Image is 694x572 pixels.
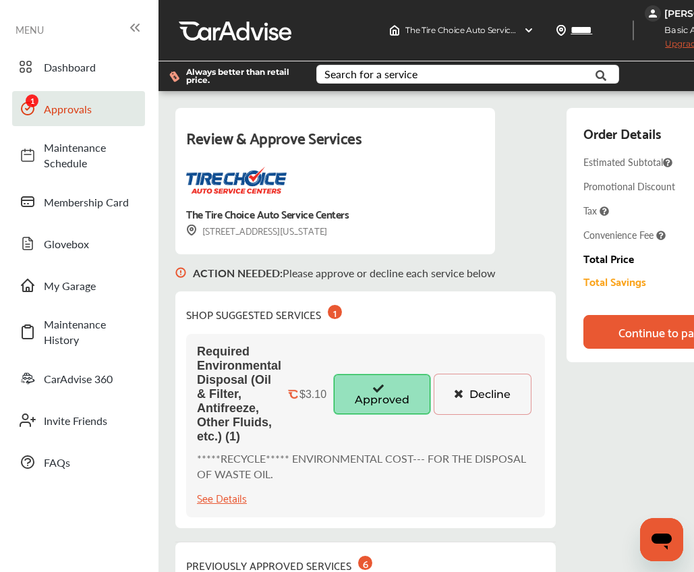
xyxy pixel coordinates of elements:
[193,265,496,281] p: Please approve or decline each service below
[193,265,283,281] b: ACTION NEEDED :
[186,124,484,167] div: Review & Approve Services
[333,374,431,414] button: Approved
[12,49,145,84] a: Dashboard
[556,25,567,36] img: location_vector.a44bc228.svg
[186,302,342,323] div: SHOP SUGGESTED SERVICES
[186,167,287,194] img: logo-tire-choice.png
[12,91,145,126] a: Approvals
[44,455,138,470] span: FAQs
[523,25,534,36] img: header-down-arrow.9dd2ce7d.svg
[44,316,138,347] span: Maintenance History
[12,184,145,219] a: Membership Card
[16,24,44,35] span: MENU
[186,225,197,236] img: svg+xml;base64,PHN2ZyB3aWR0aD0iMTYiIGhlaWdodD0iMTciIHZpZXdCb3g9IjAgMCAxNiAxNyIgZmlsbD0ibm9uZSIgeG...
[328,305,342,319] div: 1
[186,204,349,223] div: The Tire Choice Auto Service Centers
[583,121,661,144] div: Order Details
[44,278,138,293] span: My Garage
[44,371,138,387] span: CarAdvise 360
[197,488,247,507] div: See Details
[186,68,295,84] span: Always better than retail price.
[299,389,326,401] div: $3.10
[44,59,138,75] span: Dashboard
[175,254,186,291] img: svg+xml;base64,PHN2ZyB3aWR0aD0iMTYiIGhlaWdodD0iMTciIHZpZXdCb3g9IjAgMCAxNiAxNyIgZmlsbD0ibm9uZSIgeG...
[12,445,145,480] a: FAQs
[640,518,683,561] iframe: Button to launch messaging window
[169,71,179,82] img: dollor_label_vector.a70140d1.svg
[44,413,138,428] span: Invite Friends
[434,374,531,414] button: Decline
[583,252,634,264] div: Total Price
[358,556,372,570] div: 6
[197,345,281,444] span: Required Environmental Disposal (Oil & Filter, Antifreeze, Other Fluids, etc.) (1)
[12,361,145,396] a: CarAdvise 360
[633,20,634,40] img: header-divider.bc55588e.svg
[12,403,145,438] a: Invite Friends
[44,101,138,117] span: Approvals
[44,140,138,171] span: Maintenance Schedule
[583,155,672,169] span: Estimated Subtotal
[186,223,327,238] div: [STREET_ADDRESS][US_STATE]
[197,451,534,482] p: *****RECYCLE***** ENVIRONMENTAL COST--- FOR THE DISPOSAL OF WASTE OIL.
[12,133,145,177] a: Maintenance Schedule
[324,69,417,80] div: Search for a service
[389,25,400,36] img: header-home-logo.8d720a4f.svg
[12,226,145,261] a: Glovebox
[44,194,138,210] span: Membership Card
[12,310,145,354] a: Maintenance History
[645,5,661,22] img: jVpblrzwTbfkPYzPPzSLxeg0AAAAASUVORK5CYII=
[44,236,138,252] span: Glovebox
[583,275,646,287] div: Total Savings
[583,179,675,193] div: Promotional Discount
[583,204,609,217] span: Tax
[12,268,145,303] a: My Garage
[583,228,666,241] span: Convenience Fee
